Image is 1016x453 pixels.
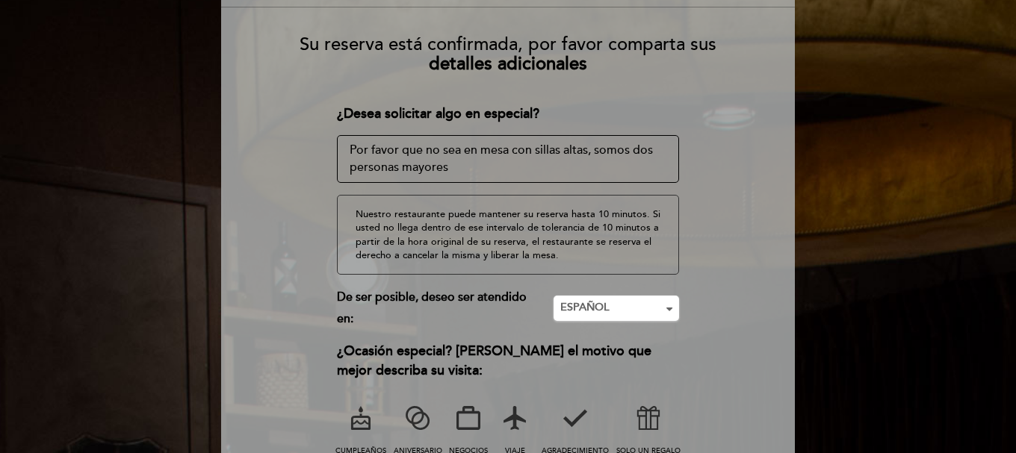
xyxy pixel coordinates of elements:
span: ESPAÑOL [560,300,672,315]
div: ¿Ocasión especial? [PERSON_NAME] el motivo que mejor describa su visita: [337,342,680,380]
div: Nuestro restaurante puede mantener su reserva hasta 10 minutos. Si usted no llega dentro de ese i... [337,195,680,275]
button: ESPAÑOL [554,296,679,321]
b: detalles adicionales [429,53,587,75]
div: De ser posible, deseo ser atendido en: [337,287,554,330]
div: ¿Desea solicitar algo en especial? [337,104,680,124]
span: Su reserva está confirmada, por favor comparta sus [300,34,716,55]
